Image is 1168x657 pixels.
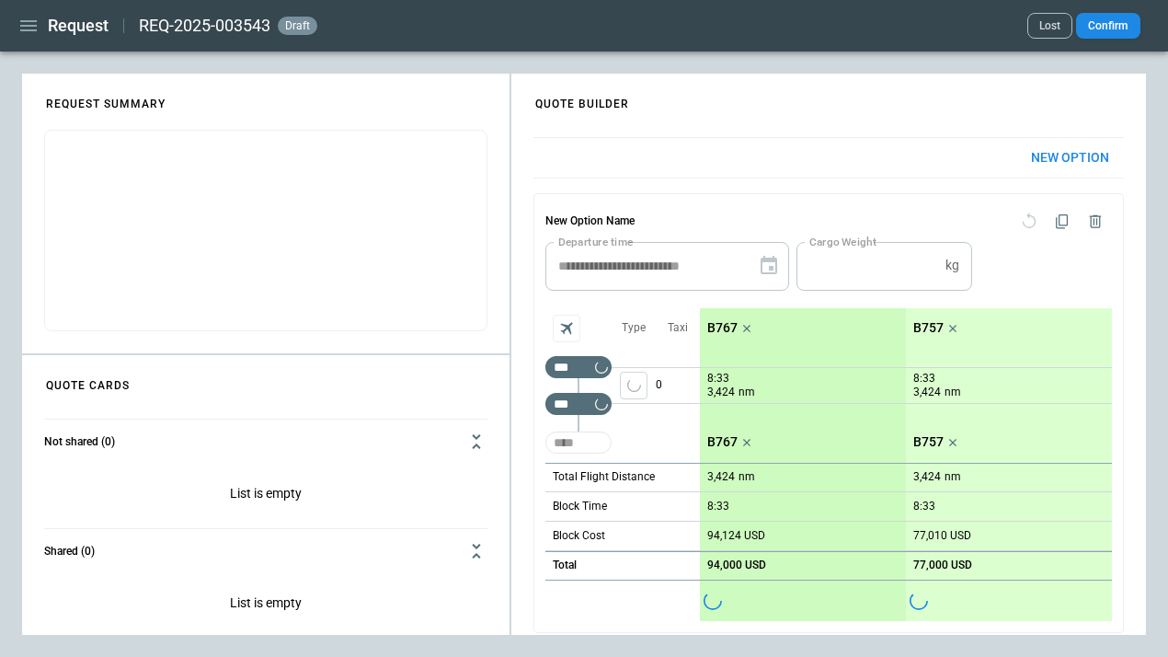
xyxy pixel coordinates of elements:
[44,464,487,528] p: List is empty
[707,470,735,484] p: 3,424
[913,434,944,450] p: B757
[620,372,647,399] button: left aligned
[620,372,647,399] span: Type of sector
[511,122,1146,648] div: scrollable content
[668,320,688,336] p: Taxi
[913,529,971,543] p: 77,010 USD
[44,573,487,638] div: Not shared (0)
[545,356,612,378] div: Too short
[1046,205,1079,238] span: Duplicate quote option
[622,320,646,336] p: Type
[24,78,188,120] h4: REQUEST SUMMARY
[739,385,755,400] p: nm
[281,19,314,32] span: draft
[1013,205,1046,238] span: Reset quote option
[913,559,972,572] p: 77,000 USD
[1079,205,1112,238] span: Delete quote option
[1027,13,1072,39] button: Lost
[44,420,487,464] button: Not shared (0)
[44,436,115,448] h6: Not shared (0)
[707,559,766,572] p: 94,000 USD
[545,393,612,415] div: Too short
[707,529,765,543] p: 94,124 USD
[44,546,95,558] h6: Shared (0)
[44,573,487,638] p: List is empty
[1076,13,1140,39] button: Confirm
[513,78,651,120] h4: QUOTE BUILDER
[44,529,487,573] button: Shared (0)
[553,315,580,342] span: Aircraft selection
[700,308,1112,621] div: scrollable content
[139,15,270,37] h2: REQ-2025-003543
[945,469,961,485] p: nm
[913,320,944,336] p: B757
[553,528,605,544] p: Block Cost
[739,469,755,485] p: nm
[707,372,729,386] p: 8:33
[707,500,729,513] p: 8:33
[913,372,935,386] p: 8:33
[913,500,935,513] p: 8:33
[24,360,152,401] h4: QUOTE CARDS
[558,234,634,249] label: Departure time
[913,470,941,484] p: 3,424
[656,368,700,403] p: 0
[1016,138,1124,178] button: New Option
[707,385,735,400] p: 3,424
[809,234,876,249] label: Cargo Weight
[913,385,941,400] p: 3,424
[707,434,738,450] p: B767
[707,320,738,336] p: B767
[553,559,577,571] h6: Total
[945,258,959,273] p: kg
[545,432,612,454] div: Too short
[48,15,109,37] h1: Request
[553,499,607,514] p: Block Time
[44,464,487,528] div: Not shared (0)
[553,469,655,485] p: Total Flight Distance
[945,385,961,400] p: nm
[545,205,635,238] h6: New Option Name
